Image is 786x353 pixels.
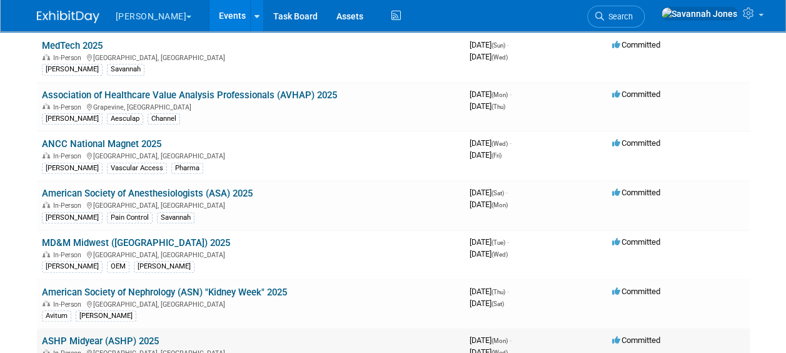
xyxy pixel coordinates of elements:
[491,140,508,147] span: (Wed)
[53,300,85,309] span: In-Person
[491,300,504,307] span: (Sat)
[470,188,508,197] span: [DATE]
[507,287,509,296] span: -
[171,163,203,174] div: Pharma
[53,54,85,62] span: In-Person
[43,103,50,110] img: In-Person Event
[107,64,144,75] div: Savannah
[470,299,504,308] span: [DATE]
[43,202,50,208] img: In-Person Event
[612,335,660,345] span: Committed
[53,152,85,160] span: In-Person
[107,163,167,174] div: Vascular Access
[491,152,501,159] span: (Fri)
[470,52,508,61] span: [DATE]
[53,202,85,210] span: In-Person
[470,138,511,148] span: [DATE]
[491,42,505,49] span: (Sun)
[491,251,508,258] span: (Wed)
[661,7,738,21] img: Savannah Jones
[107,113,143,125] div: Aesculap
[491,239,505,246] span: (Tue)
[491,54,508,61] span: (Wed)
[604,12,633,21] span: Search
[42,200,460,210] div: [GEOGRAPHIC_DATA], [GEOGRAPHIC_DATA]
[42,287,287,298] a: American Society of Nephrology (ASN) "Kidney Week" 2025
[491,337,508,344] span: (Mon)
[42,163,103,174] div: [PERSON_NAME]
[506,188,508,197] span: -
[470,90,511,99] span: [DATE]
[42,335,159,347] a: ASHP Midyear (ASHP) 2025
[42,261,103,272] div: [PERSON_NAME]
[507,237,509,247] span: -
[53,103,85,111] span: In-Person
[42,310,71,322] div: Avitum
[510,138,511,148] span: -
[42,52,460,62] div: [GEOGRAPHIC_DATA], [GEOGRAPHIC_DATA]
[491,289,505,295] span: (Thu)
[491,91,508,98] span: (Mon)
[53,251,85,259] span: In-Person
[612,90,660,99] span: Committed
[470,40,509,49] span: [DATE]
[42,138,161,150] a: ANCC National Magnet 2025
[42,113,103,125] div: [PERSON_NAME]
[491,202,508,208] span: (Mon)
[510,335,511,345] span: -
[134,261,194,272] div: [PERSON_NAME]
[470,249,508,258] span: [DATE]
[612,237,660,247] span: Committed
[148,113,180,125] div: Channel
[42,188,253,199] a: American Society of Anesthesiologists (ASA) 2025
[587,6,645,28] a: Search
[470,150,501,160] span: [DATE]
[491,103,505,110] span: (Thu)
[612,287,660,296] span: Committed
[42,150,460,160] div: [GEOGRAPHIC_DATA], [GEOGRAPHIC_DATA]
[470,101,505,111] span: [DATE]
[42,101,460,111] div: Grapevine, [GEOGRAPHIC_DATA]
[510,90,511,99] span: -
[470,237,509,247] span: [DATE]
[42,212,103,223] div: [PERSON_NAME]
[76,310,136,322] div: [PERSON_NAME]
[107,261,129,272] div: OEM
[42,40,103,51] a: MedTech 2025
[42,237,230,248] a: MD&M Midwest ([GEOGRAPHIC_DATA]) 2025
[470,200,508,209] span: [DATE]
[42,90,337,101] a: Association of Healthcare Value Analysis Professionals (AVHAP) 2025
[42,64,103,75] div: [PERSON_NAME]
[43,251,50,257] img: In-Person Event
[470,335,511,345] span: [DATE]
[612,188,660,197] span: Committed
[612,138,660,148] span: Committed
[43,152,50,158] img: In-Person Event
[612,40,660,49] span: Committed
[43,300,50,307] img: In-Person Event
[470,287,509,296] span: [DATE]
[107,212,153,223] div: Pain Control
[507,40,509,49] span: -
[37,11,99,23] img: ExhibitDay
[42,249,460,259] div: [GEOGRAPHIC_DATA], [GEOGRAPHIC_DATA]
[157,212,194,223] div: Savannah
[43,54,50,60] img: In-Person Event
[491,190,504,197] span: (Sat)
[42,299,460,309] div: [GEOGRAPHIC_DATA], [GEOGRAPHIC_DATA]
